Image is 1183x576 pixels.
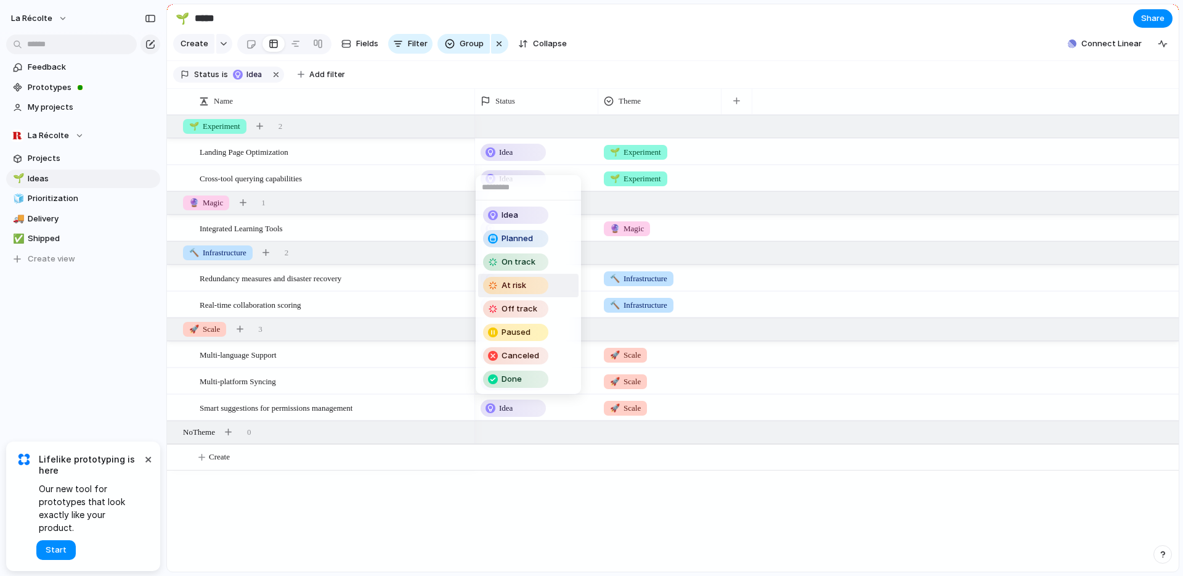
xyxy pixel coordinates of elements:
[502,350,539,362] span: Canceled
[502,256,535,268] span: On track
[502,232,533,245] span: Planned
[502,209,518,221] span: Idea
[502,279,526,292] span: At risk
[502,326,531,339] span: Paused
[502,303,537,315] span: Off track
[502,373,522,385] span: Done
